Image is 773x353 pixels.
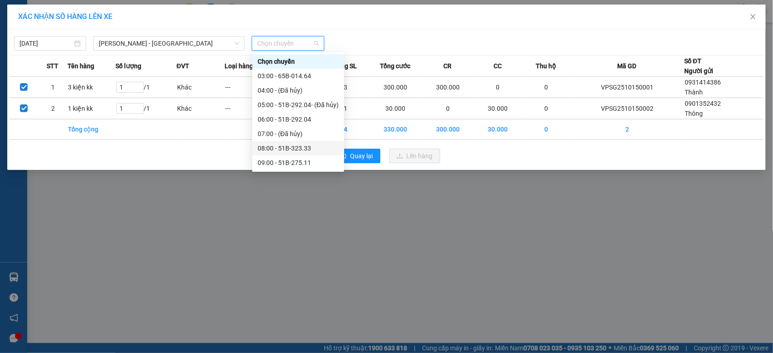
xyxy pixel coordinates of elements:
td: 30.000 [474,119,522,140]
span: down [234,41,240,46]
div: 05:00 - 51B-292.04 - (Đã hủy) [258,100,339,110]
input: 15/10/2025 [19,38,72,48]
td: Khác [177,77,225,98]
span: Quay lại [350,151,373,161]
td: Khác [177,98,225,119]
span: Loại hàng [225,61,253,71]
span: 0901352432 [685,100,721,107]
td: --- [225,98,273,119]
div: 07:00 - (Đã hủy) [258,129,339,139]
td: 3 kiện kk [67,77,116,98]
span: Mã GD [618,61,637,71]
span: ĐVT [177,61,189,71]
span: Số lượng [116,61,142,71]
button: Close [740,5,766,30]
td: / 1 [116,98,177,119]
td: 300.000 [422,77,474,98]
span: STT [47,61,58,71]
span: Hồ Chí Minh - Cần Thơ [99,37,239,50]
td: 2 [571,119,685,140]
td: VPSG2510150002 [571,98,685,119]
div: 08:00 - 51B-323.33 [258,143,339,153]
span: Thông [685,110,703,117]
span: Thành [685,89,703,96]
td: 30.000 [370,98,422,119]
span: Tổng SL [334,61,357,71]
td: 1 [322,98,370,119]
td: 330.000 [370,119,422,140]
span: CR [443,61,451,71]
div: 09:00 - 51B-275.11 [258,158,339,168]
td: 0 [474,77,522,98]
td: Tổng cộng [67,119,116,140]
td: 0 [422,98,474,119]
span: Tổng cước [380,61,411,71]
span: 0931414386 [685,79,721,86]
td: 2 [38,98,67,119]
button: uploadLên hàng [389,149,440,163]
td: 300.000 [370,77,422,98]
span: CC [494,61,502,71]
td: 300.000 [422,119,474,140]
span: Chọn chuyến [257,37,318,50]
button: rollbackQuay lại [333,149,380,163]
td: --- [225,77,273,98]
td: / 1 [116,77,177,98]
td: 1 [38,77,67,98]
div: 04:00 - (Đã hủy) [258,85,339,95]
span: Thu hộ [536,61,556,71]
div: Chọn chuyến [252,54,344,69]
span: XÁC NHẬN SỐ HÀNG LÊN XE [18,12,112,21]
td: 0 [522,98,571,119]
div: Chọn chuyến [258,56,339,66]
div: Số ĐT Người gửi [684,56,713,76]
td: 1 kiện kk [67,98,116,119]
td: 0 [522,77,571,98]
td: 3 [322,77,370,98]
td: 0 [522,119,571,140]
span: Tên hàng [67,61,94,71]
td: 30.000 [474,98,522,119]
td: VPSG2510150001 [571,77,685,98]
td: 4 [322,119,370,140]
div: 03:00 - 65B-014.64 [258,71,339,81]
div: 06:00 - 51B-292.04 [258,114,339,124]
span: close [749,13,757,20]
